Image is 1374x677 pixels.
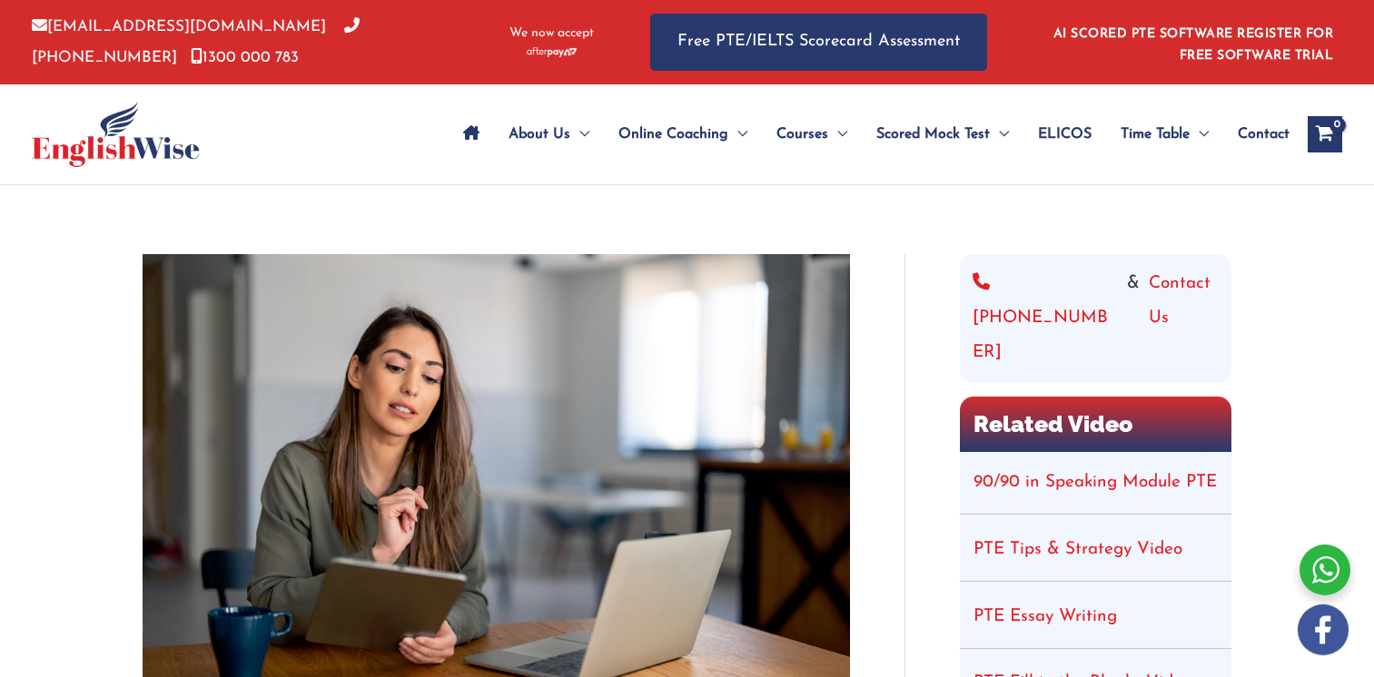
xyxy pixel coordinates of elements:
[650,14,987,71] a: Free PTE/IELTS Scorecard Assessment
[990,103,1009,166] span: Menu Toggle
[828,103,847,166] span: Menu Toggle
[862,103,1023,166] a: Scored Mock TestMenu Toggle
[509,103,570,166] span: About Us
[728,103,747,166] span: Menu Toggle
[776,103,828,166] span: Courses
[1223,103,1290,166] a: Contact
[974,541,1182,558] a: PTE Tips & Strategy Video
[1038,103,1092,166] span: ELICOS
[527,47,577,57] img: Afterpay-Logo
[1043,13,1342,72] aside: Header Widget 1
[1053,27,1334,63] a: AI SCORED PTE SOFTWARE REGISTER FOR FREE SOFTWARE TRIAL
[1238,103,1290,166] span: Contact
[449,103,1290,166] nav: Site Navigation: Main Menu
[973,267,1219,370] div: &
[32,19,360,64] a: [PHONE_NUMBER]
[1190,103,1209,166] span: Menu Toggle
[604,103,762,166] a: Online CoachingMenu Toggle
[1023,103,1106,166] a: ELICOS
[876,103,990,166] span: Scored Mock Test
[1106,103,1223,166] a: Time TableMenu Toggle
[973,267,1118,370] a: [PHONE_NUMBER]
[32,19,326,34] a: [EMAIL_ADDRESS][DOMAIN_NAME]
[618,103,728,166] span: Online Coaching
[191,50,299,65] a: 1300 000 783
[509,25,594,43] span: We now accept
[1121,103,1190,166] span: Time Table
[762,103,862,166] a: CoursesMenu Toggle
[32,102,200,167] img: cropped-ew-logo
[570,103,589,166] span: Menu Toggle
[494,103,604,166] a: About UsMenu Toggle
[1298,604,1349,655] img: white-facebook.png
[960,397,1231,452] h2: Related Video
[974,608,1117,625] a: PTE Essay Writing
[974,474,1217,491] a: 90/90 in Speaking Module PTE
[1149,267,1219,370] a: Contact Us
[1308,116,1342,152] a: View Shopping Cart, empty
